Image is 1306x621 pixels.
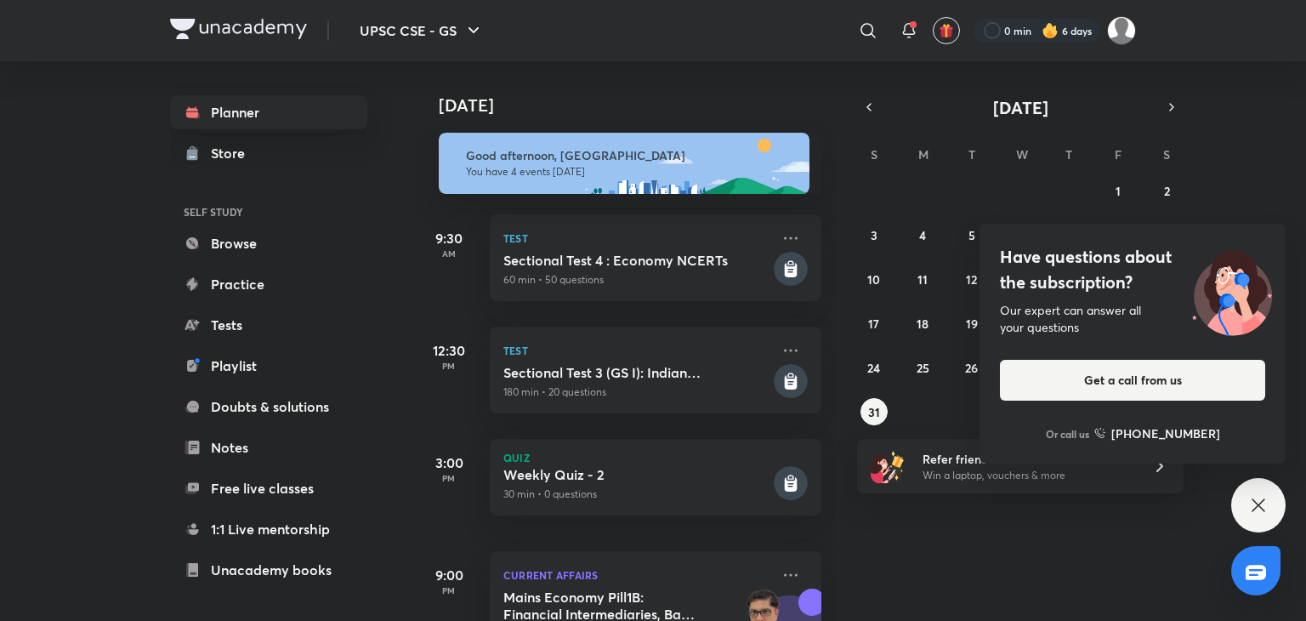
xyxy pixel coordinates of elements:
[170,19,307,39] img: Company Logo
[860,354,888,381] button: August 24, 2025
[871,146,877,162] abbr: Sunday
[881,95,1160,119] button: [DATE]
[170,19,307,43] a: Company Logo
[860,310,888,337] button: August 17, 2025
[939,23,954,38] img: avatar
[918,146,928,162] abbr: Monday
[1000,244,1265,295] h4: Have questions about the subscription?
[415,585,483,595] p: PM
[1007,221,1034,248] button: August 6, 2025
[415,361,483,371] p: PM
[966,316,978,332] abbr: August 19, 2025
[1055,221,1082,248] button: August 7, 2025
[1116,183,1121,199] abbr: August 1, 2025
[958,310,985,337] button: August 19, 2025
[503,364,770,381] h5: Sectional Test 3 (GS I): Indian Geography + Current Affairs
[968,227,975,243] abbr: August 5, 2025
[1115,146,1121,162] abbr: Friday
[871,227,877,243] abbr: August 3, 2025
[1094,424,1220,442] a: [PHONE_NUMBER]
[919,227,926,243] abbr: August 4, 2025
[860,221,888,248] button: August 3, 2025
[860,398,888,425] button: August 31, 2025
[917,271,928,288] abbr: August 11, 2025
[503,272,770,288] p: 60 min • 50 questions
[1000,360,1265,401] button: Get a call from us
[867,271,880,288] abbr: August 10, 2025
[1000,302,1265,336] div: Our expert can answer all your questions
[170,197,367,226] h6: SELF STUDY
[170,349,367,383] a: Playlist
[965,360,978,376] abbr: August 26, 2025
[1153,221,1180,248] button: August 9, 2025
[860,265,888,293] button: August 10, 2025
[923,468,1132,483] p: Win a laptop, vouchers & more
[1104,221,1132,248] button: August 8, 2025
[868,316,879,332] abbr: August 17, 2025
[909,221,936,248] button: August 4, 2025
[917,360,929,376] abbr: August 25, 2025
[503,340,770,361] p: Test
[993,96,1048,119] span: [DATE]
[917,316,928,332] abbr: August 18, 2025
[503,466,770,483] h5: Weekly Quiz - 2
[868,404,880,420] abbr: August 31, 2025
[923,450,1132,468] h6: Refer friends
[439,95,838,116] h4: [DATE]
[503,252,770,269] h5: Sectional Test 4 : Economy NCERTs
[170,430,367,464] a: Notes
[966,271,977,288] abbr: August 12, 2025
[1153,177,1180,204] button: August 2, 2025
[211,143,255,163] div: Store
[170,390,367,424] a: Doubts & solutions
[968,146,975,162] abbr: Tuesday
[1016,146,1028,162] abbr: Wednesday
[933,17,960,44] button: avatar
[170,471,367,505] a: Free live classes
[503,565,770,585] p: Current Affairs
[958,265,985,293] button: August 12, 2025
[1163,146,1170,162] abbr: Saturday
[1046,426,1089,442] p: Or call us
[1042,22,1059,39] img: streak
[1178,244,1286,336] img: ttu_illustration_new.svg
[170,267,367,301] a: Practice
[867,360,880,376] abbr: August 24, 2025
[503,385,770,400] p: 180 min • 20 questions
[170,553,367,587] a: Unacademy books
[909,354,936,381] button: August 25, 2025
[170,95,367,129] a: Planner
[415,565,483,585] h5: 9:00
[415,453,483,473] h5: 3:00
[1107,16,1136,45] img: SP
[439,133,809,194] img: afternoon
[415,473,483,483] p: PM
[415,248,483,259] p: AM
[503,228,770,248] p: Test
[466,165,794,179] p: You have 4 events [DATE]
[1111,424,1220,442] h6: [PHONE_NUMBER]
[170,512,367,546] a: 1:1 Live mentorship
[503,487,770,502] p: 30 min • 0 questions
[170,308,367,342] a: Tests
[170,136,367,170] a: Store
[415,340,483,361] h5: 12:30
[958,221,985,248] button: August 5, 2025
[1164,183,1170,199] abbr: August 2, 2025
[466,148,794,163] h6: Good afternoon, [GEOGRAPHIC_DATA]
[170,226,367,260] a: Browse
[415,228,483,248] h5: 9:30
[909,265,936,293] button: August 11, 2025
[909,310,936,337] button: August 18, 2025
[871,449,905,483] img: referral
[1104,177,1132,204] button: August 1, 2025
[958,354,985,381] button: August 26, 2025
[1065,146,1072,162] abbr: Thursday
[349,14,494,48] button: UPSC CSE - GS
[503,453,808,463] p: Quiz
